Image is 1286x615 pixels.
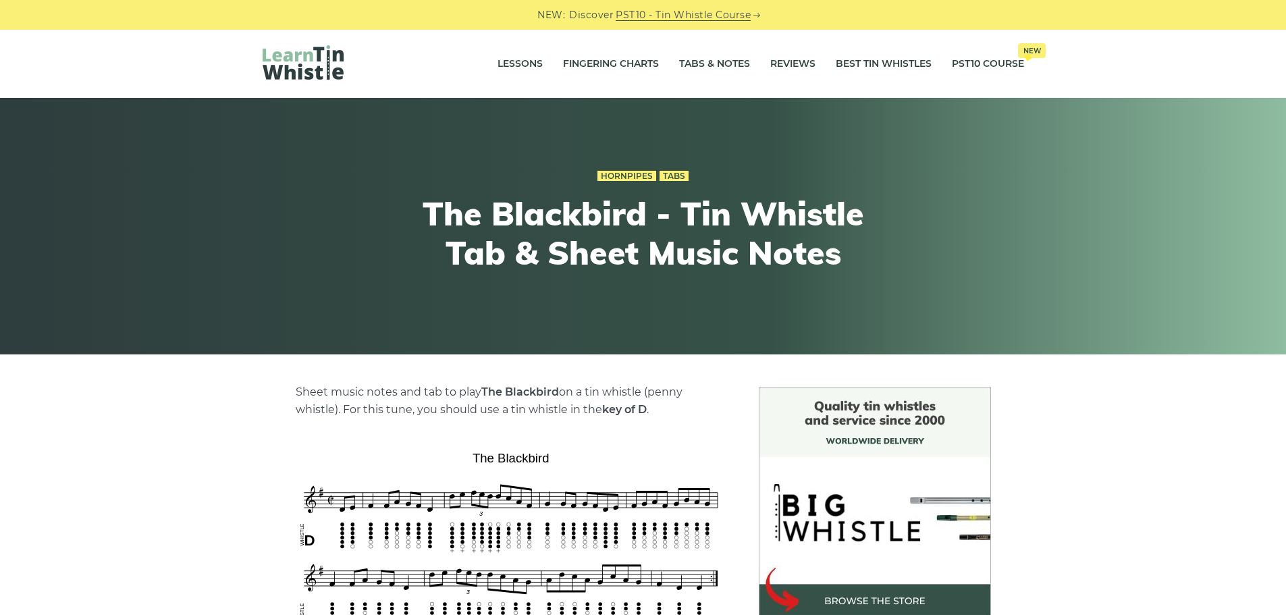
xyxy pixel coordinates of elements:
[563,47,659,81] a: Fingering Charts
[602,403,647,416] strong: key of D
[395,194,892,272] h1: The Blackbird - Tin Whistle Tab & Sheet Music Notes
[1018,43,1046,58] span: New
[679,47,750,81] a: Tabs & Notes
[498,47,543,81] a: Lessons
[836,47,932,81] a: Best Tin Whistles
[481,385,559,398] strong: The Blackbird
[263,45,344,80] img: LearnTinWhistle.com
[296,383,726,419] p: Sheet music notes and tab to play on a tin whistle (penny whistle). For this tune, you should use...
[770,47,815,81] a: Reviews
[597,171,656,182] a: Hornpipes
[660,171,689,182] a: Tabs
[952,47,1024,81] a: PST10 CourseNew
